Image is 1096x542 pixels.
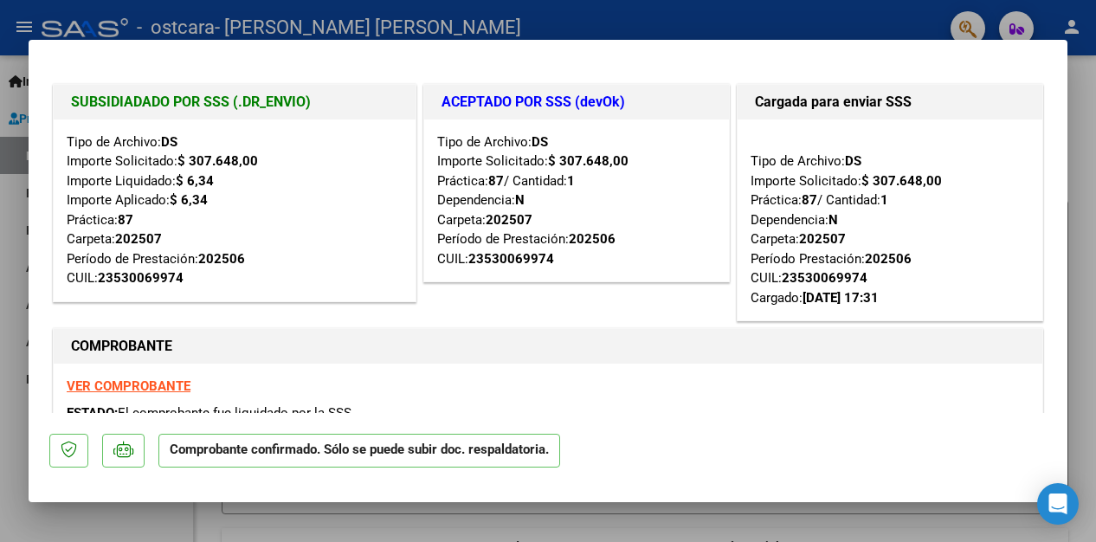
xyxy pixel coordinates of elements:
[799,231,846,247] strong: 202507
[67,405,118,421] span: ESTADO:
[161,134,177,150] strong: DS
[170,192,208,208] strong: $ 6,34
[845,153,861,169] strong: DS
[71,338,172,354] strong: COMPROBANTE
[115,231,162,247] strong: 202507
[468,249,554,269] div: 23530069974
[782,268,867,288] div: 23530069974
[802,192,817,208] strong: 87
[861,173,942,189] strong: $ 307.648,00
[198,251,245,267] strong: 202506
[98,268,184,288] div: 23530069974
[567,173,575,189] strong: 1
[532,134,548,150] strong: DS
[71,92,398,113] h1: SUBSIDIADADO POR SSS (.DR_ENVIO)
[803,290,879,306] strong: [DATE] 17:31
[880,192,888,208] strong: 1
[67,378,190,394] a: VER COMPROBANTE
[177,153,258,169] strong: $ 307.648,00
[118,212,133,228] strong: 87
[548,153,629,169] strong: $ 307.648,00
[67,132,403,288] div: Tipo de Archivo: Importe Solicitado: Importe Liquidado: Importe Aplicado: Práctica: Carpeta: Perí...
[751,132,1029,308] div: Tipo de Archivo: Importe Solicitado: Práctica: / Cantidad: Dependencia: Carpeta: Período Prestaci...
[442,92,712,113] h1: ACEPTADO POR SSS (devOk)
[828,212,838,228] strong: N
[118,405,355,421] span: El comprobante fue liquidado por la SSS.
[158,434,560,468] p: Comprobante confirmado. Sólo se puede subir doc. respaldatoria.
[515,192,525,208] strong: N
[437,132,717,269] div: Tipo de Archivo: Importe Solicitado: Práctica: / Cantidad: Dependencia: Carpeta: Período de Prest...
[755,92,1025,113] h1: Cargada para enviar SSS
[865,251,912,267] strong: 202506
[569,231,616,247] strong: 202506
[488,173,504,189] strong: 87
[486,212,532,228] strong: 202507
[1037,483,1079,525] div: Open Intercom Messenger
[176,173,214,189] strong: $ 6,34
